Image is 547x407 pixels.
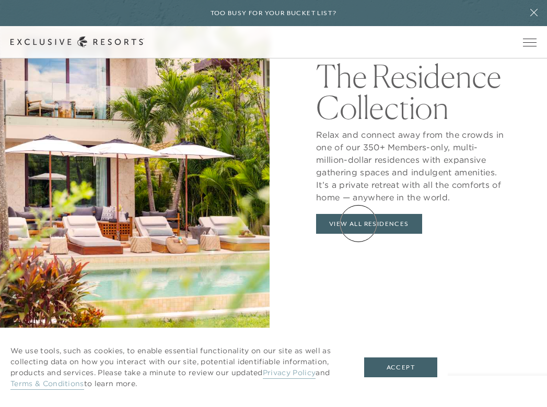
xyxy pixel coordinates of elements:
[364,357,437,377] button: Accept
[316,55,508,123] h2: The Residence Collection
[211,8,337,18] h6: Too busy for your bucket list?
[263,368,316,379] a: Privacy Policy
[523,39,537,46] button: Open navigation
[316,214,422,234] a: View All Residences
[316,123,508,203] p: Relax and connect away from the crowds in one of our 350+ Members-only, multi-million-dollar resi...
[10,345,343,389] p: We use tools, such as cookies, to enable essential functionality on our site as well as collectin...
[10,379,84,390] a: Terms & Conditions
